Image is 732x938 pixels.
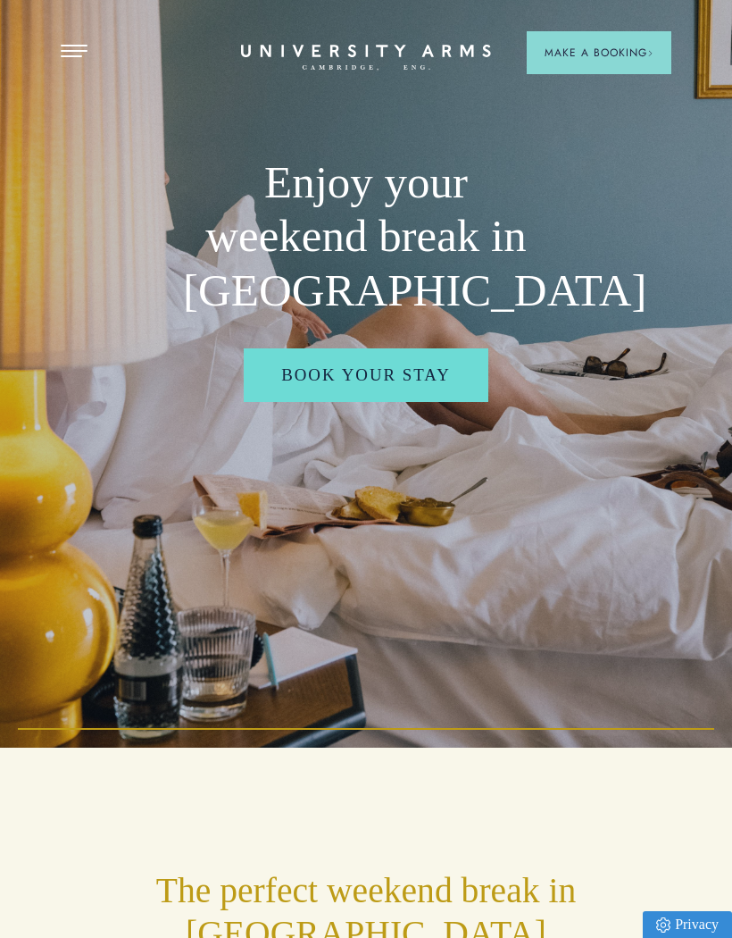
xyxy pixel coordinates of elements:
a: Book your stay [244,348,488,402]
button: Open Menu [61,45,87,59]
a: Privacy [643,911,732,938]
img: Arrow icon [647,50,653,56]
img: Privacy [656,917,670,933]
button: Make a BookingArrow icon [527,31,671,74]
a: Home [241,45,491,71]
h1: Enjoy your weekend break in [GEOGRAPHIC_DATA] [183,155,549,318]
span: Make a Booking [545,45,653,61]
